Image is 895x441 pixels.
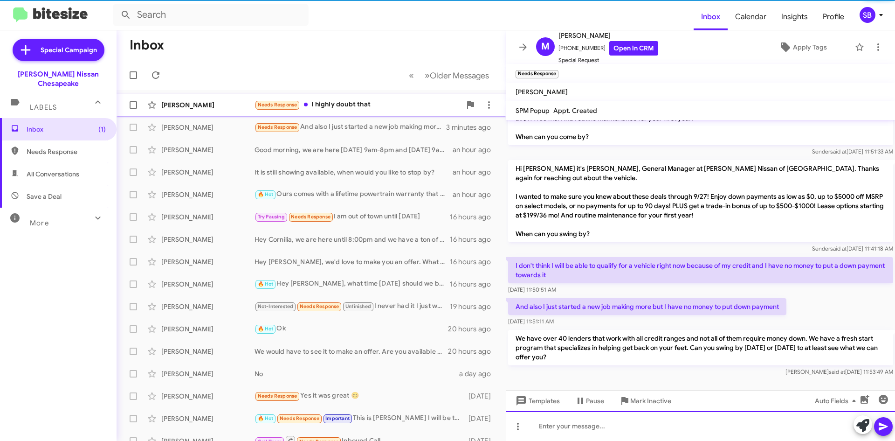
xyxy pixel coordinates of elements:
[409,70,414,81] span: «
[448,347,498,356] div: 20 hours ago
[403,66,420,85] button: Previous
[448,324,498,334] div: 20 hours ago
[419,66,495,85] button: Next
[161,392,255,401] div: [PERSON_NAME]
[508,160,893,242] p: Hi [PERSON_NAME] it's [PERSON_NAME], General Manager at [PERSON_NAME] Nissan of [GEOGRAPHIC_DATA]...
[161,324,255,334] div: [PERSON_NAME]
[161,145,255,154] div: [PERSON_NAME]
[161,302,255,311] div: [PERSON_NAME]
[161,414,255,423] div: [PERSON_NAME]
[255,391,464,401] div: Yes it was great 😊
[130,38,164,53] h1: Inbox
[280,415,319,421] span: Needs Response
[516,106,550,115] span: SPM Popup
[258,393,297,399] span: Needs Response
[255,189,453,200] div: Ours comes with a lifetime powertrain warranty that covers your engine transmission and drivetrai...
[567,392,612,409] button: Pause
[450,212,498,222] div: 16 hours ago
[161,100,255,110] div: [PERSON_NAME]
[508,318,554,325] span: [DATE] 11:51:11 AM
[404,66,495,85] nav: Page navigation example
[506,392,567,409] button: Templates
[161,168,255,177] div: [PERSON_NAME]
[27,125,106,134] span: Inbox
[161,235,255,244] div: [PERSON_NAME]
[630,392,671,409] span: Mark Inactive
[815,3,852,30] a: Profile
[541,39,550,54] span: M
[161,257,255,266] div: [PERSON_NAME]
[255,99,461,110] div: I highly doubt that
[255,347,448,356] div: We would have to see it to make an offer. Are you available to stop by to see what we can offer y...
[255,323,448,334] div: Ok
[807,392,867,409] button: Auto Fields
[345,303,371,309] span: Unfinished
[258,326,274,332] span: 🔥 Hot
[508,257,893,283] p: I don't think I will be able to qualify for a vehicle right now because of my credit and I have n...
[612,392,679,409] button: Mark Inactive
[450,280,498,289] div: 16 hours ago
[258,303,294,309] span: Not-Interested
[829,368,845,375] span: said at
[453,145,498,154] div: an hour ago
[255,257,450,266] div: Hey [PERSON_NAME], we'd love to make you an offer. What time [DATE] can you stop by? We are here ...
[27,192,62,201] span: Save a Deal
[255,168,453,177] div: It is still showing available, when would you like to stop by?
[508,298,786,315] p: And also I just started a new job making more but I have no money to put down payment
[161,347,255,356] div: [PERSON_NAME]
[755,39,850,56] button: Apply Tags
[450,302,498,311] div: 19 hours ago
[255,145,453,154] div: Good morning, we are here [DATE] 9am-8pm and [DATE] 9am-7pm. Think you could swing by before work?
[113,4,309,26] input: Search
[812,245,893,252] span: Sender [DATE] 11:41:18 AM
[516,70,558,78] small: Needs Response
[255,279,450,289] div: Hey [PERSON_NAME], what time [DATE] should we be ready for you? We are here from 9am-7pm.
[728,3,774,30] a: Calendar
[291,214,330,220] span: Needs Response
[258,124,297,130] span: Needs Response
[453,190,498,199] div: an hour ago
[453,168,498,177] div: an hour ago
[258,191,274,197] span: 🔥 Hot
[255,301,450,312] div: I never had it I just wanted to kbb the car
[30,103,57,112] span: Labels
[586,392,604,409] span: Pause
[558,30,658,41] span: [PERSON_NAME]
[300,303,339,309] span: Needs Response
[459,369,498,378] div: a day ago
[258,214,285,220] span: Try Pausing
[430,70,489,81] span: Older Messages
[464,392,498,401] div: [DATE]
[450,235,498,244] div: 16 hours ago
[13,39,104,61] a: Special Campaign
[830,148,847,155] span: said at
[558,41,658,56] span: [PHONE_NUMBER]
[27,169,79,179] span: All Conversations
[41,45,97,55] span: Special Campaign
[553,106,597,115] span: Appt. Created
[258,102,297,108] span: Needs Response
[852,7,885,23] button: SB
[258,281,274,287] span: 🔥 Hot
[860,7,875,23] div: SB
[255,235,450,244] div: Hey Cornilia, we are here until 8:00pm and we have a ton of new and used Pathfinders we can show ...
[161,123,255,132] div: [PERSON_NAME]
[255,211,450,222] div: I am out of town until [DATE]
[425,70,430,81] span: »
[464,414,498,423] div: [DATE]
[793,39,827,56] span: Apply Tags
[161,369,255,378] div: [PERSON_NAME]
[812,148,893,155] span: Sender [DATE] 11:51:33 AM
[446,123,498,132] div: 3 minutes ago
[255,369,459,378] div: No
[558,56,658,65] span: Special Request
[161,280,255,289] div: [PERSON_NAME]
[255,413,464,424] div: This is [PERSON_NAME] I will be there at 2pm
[774,3,815,30] a: Insights
[255,122,446,133] div: And also I just started a new job making more but I have no money to put down payment
[516,88,568,96] span: [PERSON_NAME]
[514,392,560,409] span: Templates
